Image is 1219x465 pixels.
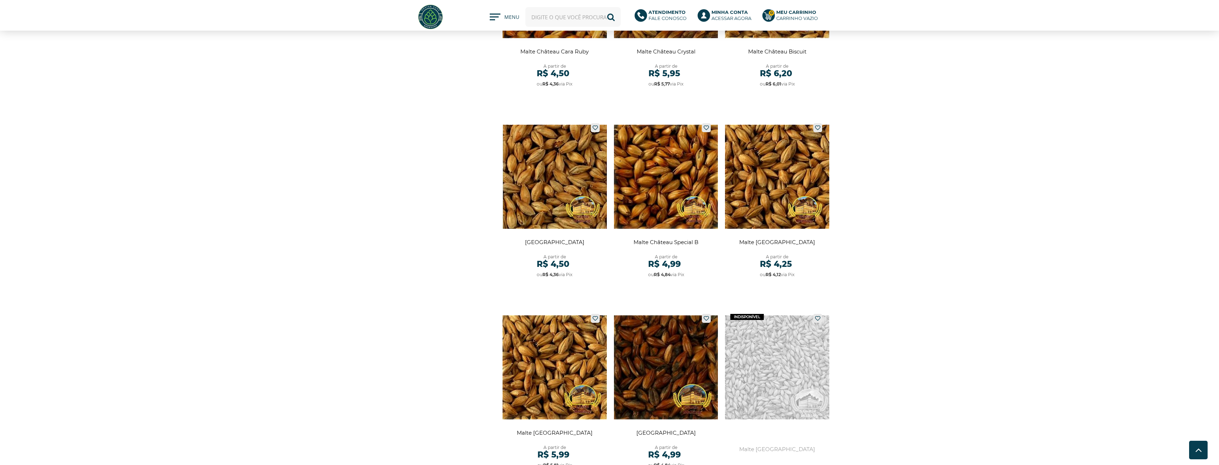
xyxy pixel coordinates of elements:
strong: 0 [768,10,774,16]
img: Hopfen Haus BrewShop [417,4,444,30]
p: Acessar agora [711,9,751,21]
p: Fale conosco [648,9,687,21]
span: indisponível [730,314,764,320]
b: Meu Carrinho [776,9,816,15]
a: Malte Château Arome [725,120,829,285]
button: Buscar [601,7,621,27]
a: AtendimentoFale conosco [635,9,690,25]
input: Digite o que você procura [525,7,621,27]
a: Malte Château Abbey [503,120,607,285]
a: Malte Château Special B [614,120,718,285]
div: Carrinho Vazio [776,15,818,21]
button: MENU [490,14,518,21]
a: Minha ContaAcessar agora [698,9,755,25]
b: Atendimento [648,9,685,15]
span: MENU [504,14,518,24]
b: Minha Conta [711,9,748,15]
